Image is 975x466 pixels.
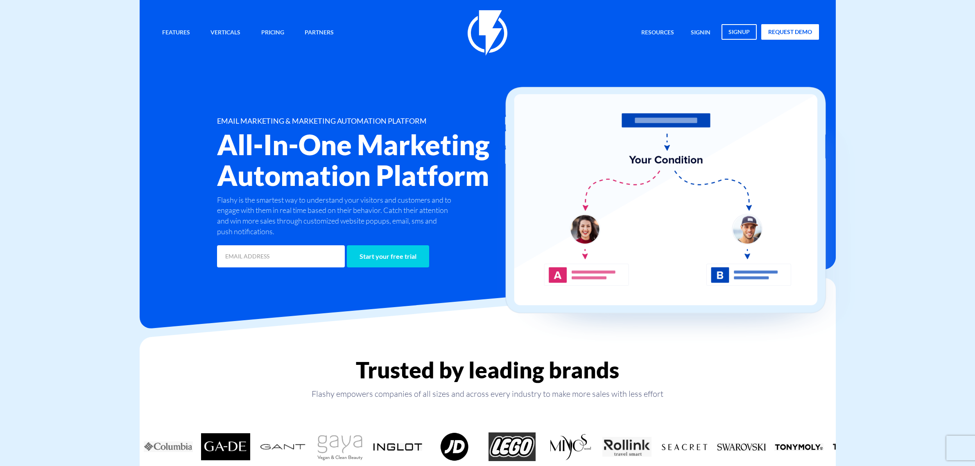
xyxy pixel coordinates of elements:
[254,432,312,461] div: 5 / 18
[217,195,454,237] p: Flashy is the smartest way to understand your visitors and customers and to engage with them in r...
[685,24,717,42] a: signin
[722,24,757,40] a: signup
[426,432,484,461] div: 8 / 18
[598,432,656,461] div: 11 / 18
[217,245,345,267] input: EMAIL ADDRESS
[156,24,196,42] a: Features
[217,129,536,191] h2: All-In-One Marketing Automation Platform
[140,388,836,400] p: Flashy empowers companies of all sizes and across every industry to make more sales with less effort
[635,24,680,42] a: Resources
[713,432,770,461] div: 13 / 18
[770,432,828,461] div: 14 / 18
[656,432,713,461] div: 12 / 18
[312,432,369,461] div: 6 / 18
[140,432,197,461] div: 3 / 18
[541,432,598,461] div: 10 / 18
[484,432,541,461] div: 9 / 18
[761,24,819,40] a: request demo
[299,24,340,42] a: Partners
[197,432,254,461] div: 4 / 18
[217,117,536,125] h1: EMAIL MARKETING & MARKETING AUTOMATION PLATFORM
[369,432,426,461] div: 7 / 18
[204,24,247,42] a: Verticals
[140,357,836,382] h2: Trusted by leading brands
[255,24,290,42] a: Pricing
[347,245,429,267] input: Start your free trial
[828,432,885,461] div: 15 / 18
